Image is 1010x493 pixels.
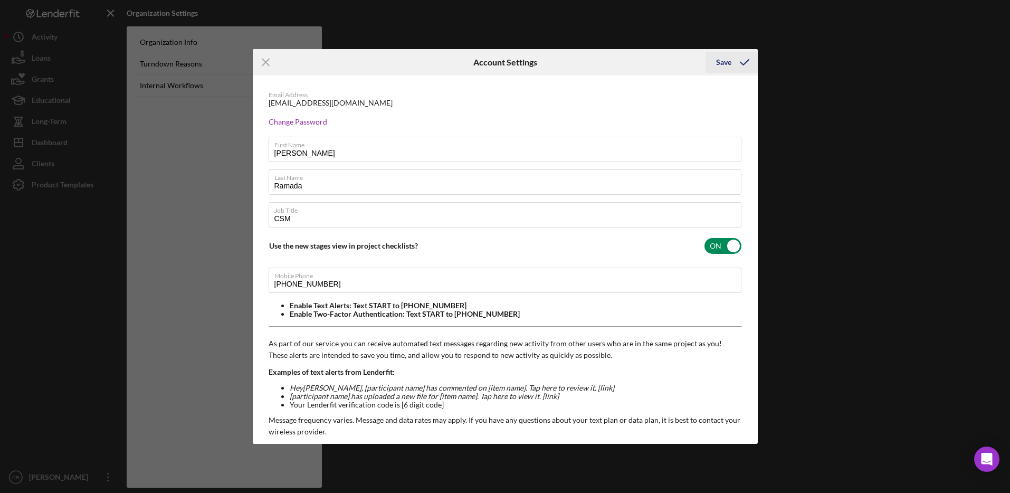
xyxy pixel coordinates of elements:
[290,310,742,318] li: Enable Two-Factor Authentication: Text START to [PHONE_NUMBER]
[269,241,418,250] label: Use the new stages view in project checklists?
[290,401,742,409] li: Your Lenderfit verification code is [6 digit code]
[706,52,758,73] button: Save
[269,338,742,362] p: As part of our service you can receive automated text messages regarding new activity from other ...
[269,99,393,107] div: [EMAIL_ADDRESS][DOMAIN_NAME]
[716,52,731,73] div: Save
[290,384,742,392] li: Hey [PERSON_NAME] , [participant name] has commented on [item name]. Tap here to review it. [link]
[974,447,999,472] div: Open Intercom Messenger
[290,301,742,310] li: Enable Text Alerts: Text START to [PHONE_NUMBER]
[269,366,742,378] p: Examples of text alerts from Lenderfit:
[290,392,742,401] li: [participant name] has uploaded a new file for [item name]. Tap here to view it. [link]
[274,170,741,182] label: Last Name
[274,203,741,214] label: Job Title
[269,443,742,479] p: By providing your phone number, and selecting the option above, you agree to receive text message...
[269,91,742,99] div: Email Address
[274,137,741,149] label: First Name
[274,268,741,280] label: Mobile Phone
[269,118,742,126] div: Change Password
[269,414,742,438] p: Message frequency varies. Message and data rates may apply. If you have any questions about your ...
[473,58,537,67] h6: Account Settings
